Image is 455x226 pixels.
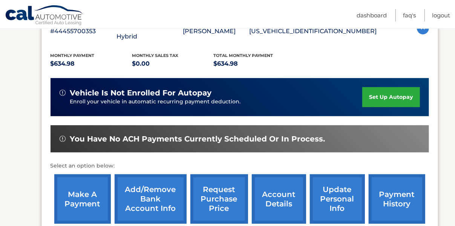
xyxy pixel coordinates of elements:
p: Select an option below: [51,161,429,171]
span: Monthly Payment [51,53,95,58]
a: account details [252,174,306,224]
a: FAQ's [403,9,416,22]
a: set up autopay [362,87,420,107]
p: Enroll your vehicle in automatic recurring payment deduction. [70,98,363,106]
a: Logout [432,9,450,22]
p: #44455700353 [51,26,117,37]
a: make a payment [54,174,111,224]
img: alert-white.svg [60,136,66,142]
p: [PERSON_NAME] [183,26,250,37]
a: request purchase price [190,174,248,224]
a: payment history [369,174,425,224]
span: Total Monthly Payment [214,53,273,58]
p: $634.98 [51,58,132,69]
a: Cal Automotive [5,5,84,27]
span: Monthly sales Tax [132,53,178,58]
a: update personal info [310,174,365,224]
a: Add/Remove bank account info [115,174,187,224]
img: alert-white.svg [60,90,66,96]
p: $634.98 [214,58,296,69]
p: [US_VEHICLE_IDENTIFICATION_NUMBER] [250,26,377,37]
a: Dashboard [357,9,387,22]
span: You have no ACH payments currently scheduled or in process. [70,134,325,144]
span: vehicle is not enrolled for autopay [70,88,212,98]
p: 2024 Honda Accord Hybrid [117,21,183,42]
p: $0.00 [132,58,214,69]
